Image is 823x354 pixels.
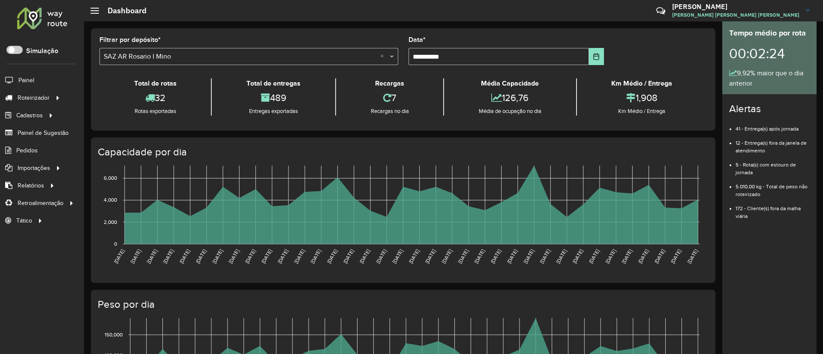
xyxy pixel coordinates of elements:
[18,164,50,173] span: Importações
[736,119,810,133] li: 41 - Entrega(s) após jornada
[670,248,682,265] text: [DATE]
[490,248,502,265] text: [DATE]
[637,248,649,265] text: [DATE]
[672,11,799,19] span: [PERSON_NAME] [PERSON_NAME] [PERSON_NAME]
[539,248,551,265] text: [DATE]
[260,248,273,265] text: [DATE]
[338,78,441,89] div: Recargas
[162,248,174,265] text: [DATE]
[214,107,333,116] div: Entregas exportadas
[16,216,32,225] span: Tático
[16,111,43,120] span: Cadastros
[16,146,38,155] span: Pedidos
[424,248,436,265] text: [DATE]
[18,199,63,208] span: Retroalimentação
[102,89,209,107] div: 32
[588,248,600,265] text: [DATE]
[408,248,420,265] text: [DATE]
[98,146,707,158] h4: Capacidade por dia
[672,3,799,11] h3: [PERSON_NAME]
[652,2,670,20] a: Contato Rápido
[579,107,705,116] div: Km Médio / Entrega
[214,78,333,89] div: Total de entregas
[178,248,191,265] text: [DATE]
[653,248,666,265] text: [DATE]
[457,248,469,265] text: [DATE]
[338,89,441,107] div: 7
[579,78,705,89] div: Km Médio / Entrega
[589,48,604,65] button: Choose Date
[18,181,44,190] span: Relatórios
[446,89,574,107] div: 126,76
[729,68,810,89] div: 9,92% maior que o dia anterior
[736,176,810,198] li: 5.010,00 kg - Total de peso não roteirizado
[523,248,535,265] text: [DATE]
[211,248,224,265] text: [DATE]
[18,93,50,102] span: Roteirizador
[99,6,147,15] h2: Dashboard
[446,107,574,116] div: Média de ocupação no dia
[686,248,699,265] text: [DATE]
[375,248,387,265] text: [DATE]
[104,197,117,203] text: 4,000
[129,248,142,265] text: [DATE]
[446,78,574,89] div: Média Capacidade
[729,27,810,39] div: Tempo médio por rota
[440,248,453,265] text: [DATE]
[105,332,123,337] text: 150,000
[358,248,371,265] text: [DATE]
[214,89,333,107] div: 489
[408,35,426,45] label: Data
[228,248,240,265] text: [DATE]
[102,107,209,116] div: Rotas exportadas
[729,103,810,115] h4: Alertas
[736,133,810,155] li: 12 - Entrega(s) fora da janela de atendimento
[729,39,810,68] div: 00:02:24
[338,107,441,116] div: Recargas no dia
[18,76,34,85] span: Painel
[604,248,617,265] text: [DATE]
[326,248,338,265] text: [DATE]
[113,248,125,265] text: [DATE]
[276,248,289,265] text: [DATE]
[506,248,518,265] text: [DATE]
[473,248,486,265] text: [DATE]
[555,248,568,265] text: [DATE]
[104,176,117,181] text: 6,000
[342,248,354,265] text: [DATE]
[98,298,707,311] h4: Peso por dia
[380,51,387,62] span: Clear all
[309,248,322,265] text: [DATE]
[99,35,161,45] label: Filtrar por depósito
[621,248,633,265] text: [DATE]
[579,89,705,107] div: 1,908
[18,128,69,137] span: Painel de Sugestão
[104,219,117,225] text: 2,000
[102,78,209,89] div: Total de rotas
[146,248,158,265] text: [DATE]
[571,248,584,265] text: [DATE]
[114,241,117,247] text: 0
[244,248,256,265] text: [DATE]
[26,46,58,56] label: Simulação
[293,248,306,265] text: [DATE]
[391,248,404,265] text: [DATE]
[736,155,810,176] li: 5 - Rota(s) com estouro de jornada
[736,198,810,220] li: 172 - Cliente(s) fora da malha viária
[195,248,207,265] text: [DATE]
